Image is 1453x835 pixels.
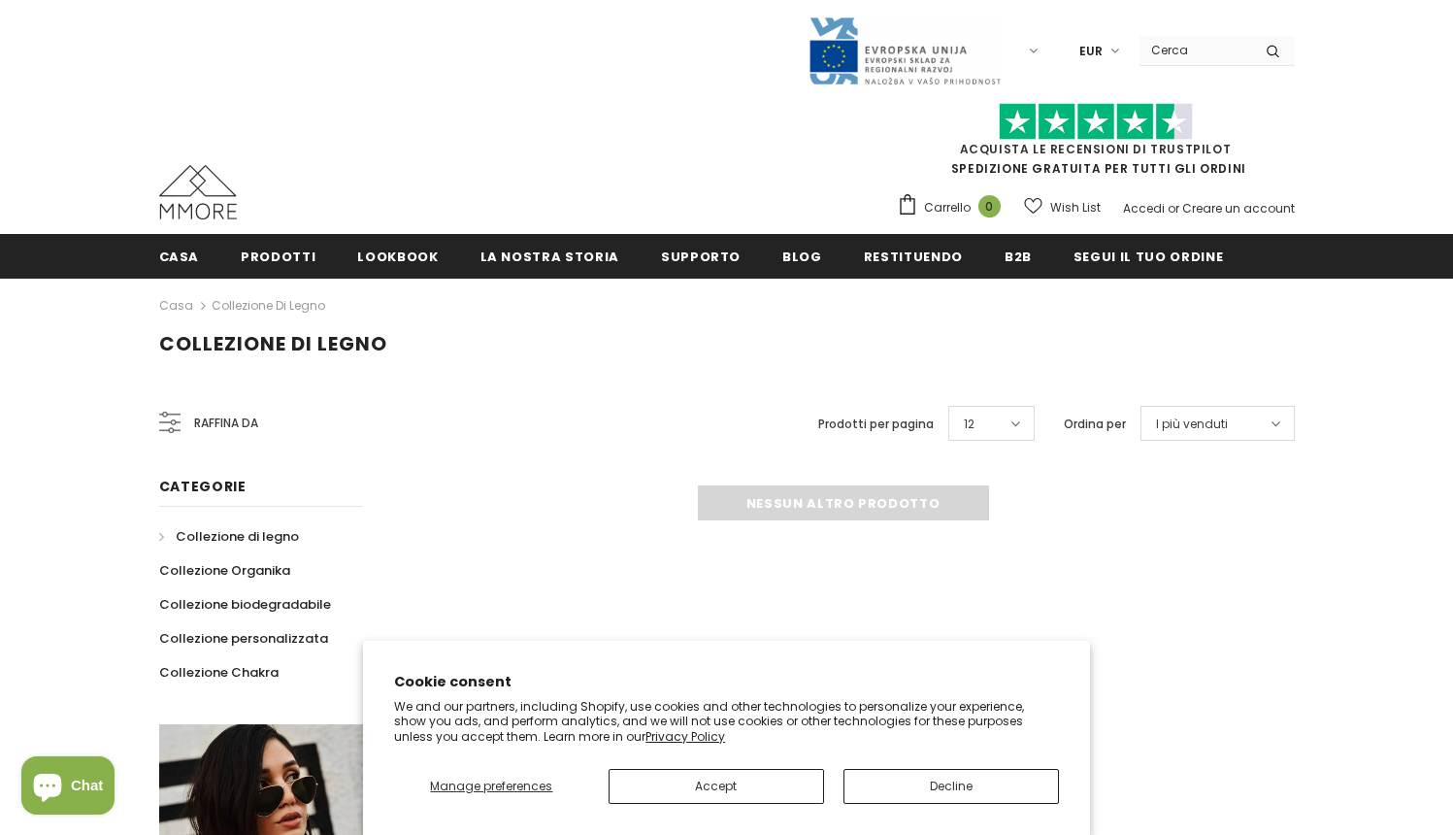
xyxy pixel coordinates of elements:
span: Lookbook [357,248,438,266]
h2: Cookie consent [394,672,1059,692]
a: Casa [159,234,200,278]
label: Prodotti per pagina [818,415,934,434]
span: Collezione biodegradabile [159,595,331,614]
span: Raffina da [194,413,258,434]
img: Javni Razpis [808,16,1002,86]
a: Casa [159,294,193,317]
span: 0 [978,195,1001,217]
span: EUR [1079,42,1103,61]
span: SPEDIZIONE GRATUITA PER TUTTI GLI ORDINI [897,112,1295,177]
span: La nostra storia [480,248,619,266]
a: Carrello 0 [897,193,1010,222]
a: Creare un account [1182,200,1295,217]
span: Restituendo [864,248,963,266]
span: B2B [1005,248,1032,266]
a: Collezione Chakra [159,655,279,689]
a: Restituendo [864,234,963,278]
p: We and our partners, including Shopify, use cookies and other technologies to personalize your ex... [394,699,1059,745]
a: La nostra storia [480,234,619,278]
span: I più venduti [1156,415,1228,434]
span: Categorie [159,477,247,496]
label: Ordina per [1064,415,1126,434]
span: Collezione di legno [159,330,387,357]
span: Collezione Chakra [159,663,279,682]
a: Collezione biodegradabile [159,587,331,621]
span: Collezione Organika [159,561,290,580]
img: Casi MMORE [159,165,237,219]
span: Prodotti [241,248,315,266]
a: Wish List [1024,190,1101,224]
span: Casa [159,248,200,266]
button: Decline [843,769,1059,804]
span: Carrello [924,198,971,217]
a: Lookbook [357,234,438,278]
img: Fidati di Pilot Stars [999,103,1193,141]
a: supporto [661,234,741,278]
span: Blog [782,248,822,266]
a: Acquista le recensioni di TrustPilot [960,141,1232,157]
a: Collezione Organika [159,553,290,587]
span: Collezione di legno [176,527,299,546]
button: Manage preferences [394,769,588,804]
span: Wish List [1050,198,1101,217]
a: B2B [1005,234,1032,278]
a: Collezione di legno [159,519,299,553]
span: or [1168,200,1179,217]
span: Segui il tuo ordine [1073,248,1223,266]
button: Accept [609,769,824,804]
a: Javni Razpis [808,42,1002,58]
a: Segui il tuo ordine [1073,234,1223,278]
a: Blog [782,234,822,278]
a: Prodotti [241,234,315,278]
span: 12 [964,415,974,434]
span: Collezione personalizzata [159,629,328,648]
span: Manage preferences [430,778,552,794]
a: Collezione personalizzata [159,621,328,655]
a: Accedi [1123,200,1165,217]
input: Search Site [1139,36,1251,64]
a: Privacy Policy [645,728,725,745]
span: supporto [661,248,741,266]
a: Collezione di legno [212,297,325,314]
inbox-online-store-chat: Shopify online store chat [16,756,120,819]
